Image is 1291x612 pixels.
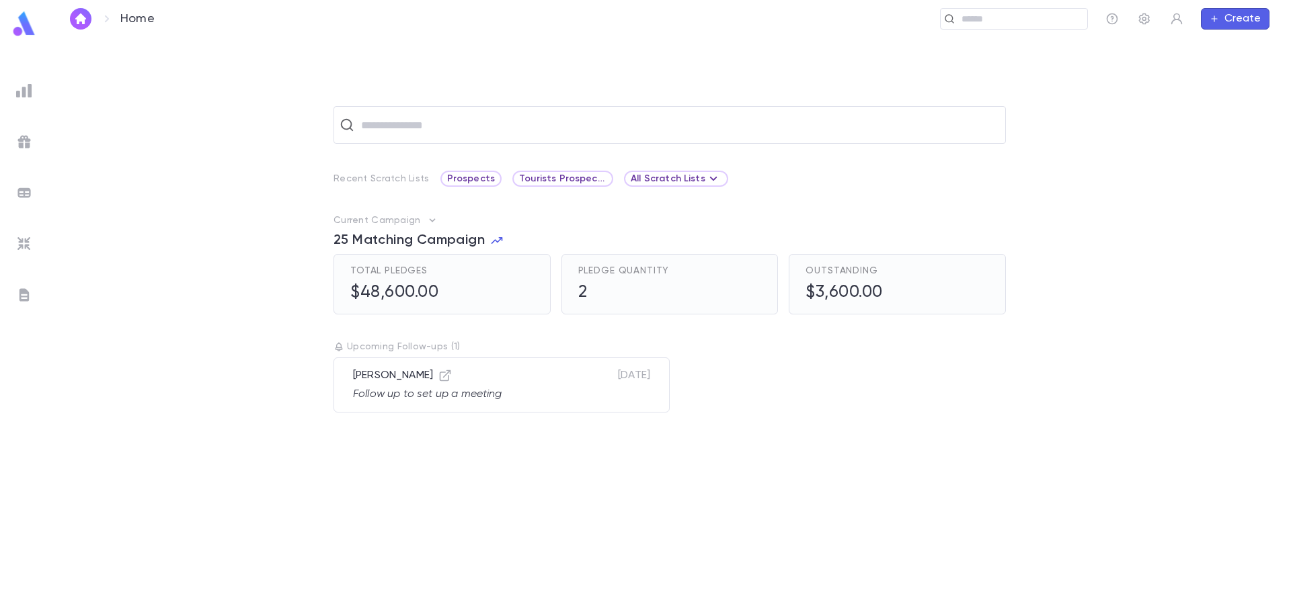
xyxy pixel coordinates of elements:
img: batches_grey.339ca447c9d9533ef1741baa751efc33.svg [16,185,32,201]
div: Prospects [440,171,502,187]
span: Outstanding [806,265,877,276]
p: Follow up to set up a meeting [353,388,502,401]
h5: $48,600.00 [350,283,438,303]
span: Pledge Quantity [578,265,670,276]
p: [DATE] [618,369,650,401]
div: All Scratch Lists [624,171,728,187]
h5: 2 [578,283,670,303]
div: All Scratch Lists [631,171,721,187]
button: Create [1201,8,1269,30]
p: Current Campaign [334,215,420,226]
span: Total Pledges [350,265,428,276]
img: letters_grey.7941b92b52307dd3b8a917253454ce1c.svg [16,287,32,303]
div: Tourists Prospects and VIP [512,171,613,187]
p: Upcoming Follow-ups ( 1 ) [334,341,1006,352]
span: Prospects [442,173,500,184]
img: campaigns_grey.99e729a5f7ee94e3726e6486bddda8f1.svg [16,134,32,150]
span: Tourists Prospects and VIP [514,173,612,184]
img: home_white.a664292cf8c1dea59945f0da9f25487c.svg [73,13,89,24]
img: imports_grey.530a8a0e642e233f2baf0ef88e8c9fcb.svg [16,236,32,252]
img: reports_grey.c525e4749d1bce6a11f5fe2a8de1b229.svg [16,83,32,99]
p: Home [120,11,155,26]
p: Recent Scratch Lists [334,173,430,184]
p: [PERSON_NAME] [353,369,502,382]
img: logo [11,11,38,37]
span: 25 Matching Campaign [334,232,485,249]
h5: $3,600.00 [806,283,883,303]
